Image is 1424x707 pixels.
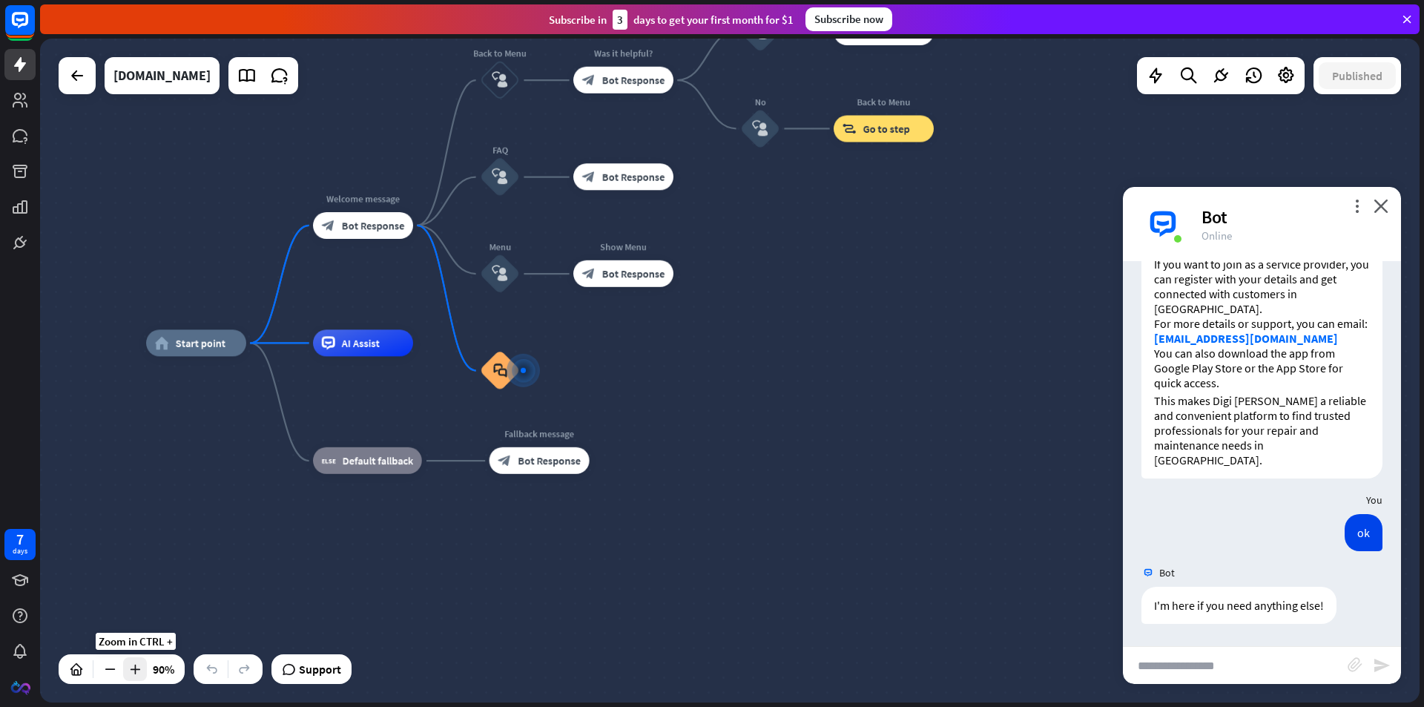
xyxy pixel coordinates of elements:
[12,6,56,50] button: Open LiveChat chat widget
[518,454,581,467] span: Bot Response
[13,546,27,556] div: days
[1154,346,1370,390] p: You can also download the app from Google Play Store or the App Store for quick access.
[549,10,794,30] div: Subscribe in days to get your first month for $1
[492,169,508,185] i: block_user_input
[582,267,596,280] i: block_bot_response
[498,454,511,467] i: block_bot_response
[602,267,665,280] span: Bot Response
[460,47,540,60] div: Back to Menu
[805,7,892,31] div: Subscribe now
[148,657,179,681] div: 90%
[1154,331,1338,346] a: [EMAIL_ADDRESS][DOMAIN_NAME]
[176,336,226,349] span: Start point
[322,454,336,467] i: block_fallback
[1373,657,1391,674] i: send
[1201,205,1383,228] div: Bot
[4,529,36,560] a: 7 days
[155,336,169,349] i: home_2
[752,24,768,40] i: block_user_input
[564,47,684,60] div: Was it helpful?
[1345,514,1382,551] div: ok
[492,266,508,282] i: block_user_input
[564,240,684,254] div: Show Menu
[720,95,800,108] div: No
[1154,393,1370,467] p: This makes Digi [PERSON_NAME] a reliable and convenient platform to find trusted professionals fo...
[1201,228,1383,243] div: Online
[602,171,665,184] span: Bot Response
[460,144,540,157] div: FAQ
[1154,257,1370,316] p: If you want to join as a service provider, you can register with your details and get connected w...
[1350,199,1364,213] i: more_vert
[113,57,211,94] div: digikaragir.com
[1366,493,1382,507] span: You
[303,192,423,205] div: Welcome message
[479,427,599,441] div: Fallback message
[342,336,380,349] span: AI Assist
[343,454,413,467] span: Default fallback
[602,73,665,87] span: Bot Response
[322,219,335,232] i: block_bot_response
[582,73,596,87] i: block_bot_response
[863,122,910,135] span: Go to step
[492,72,508,88] i: block_user_input
[613,10,627,30] div: 3
[1154,316,1370,346] p: For more details or support, you can email:
[16,533,24,546] div: 7
[1159,566,1175,579] span: Bot
[843,122,857,135] i: block_goto
[752,120,768,137] i: block_user_input
[342,219,405,232] span: Bot Response
[1319,62,1396,89] button: Published
[1374,199,1388,213] i: close
[299,657,341,681] span: Support
[460,240,540,254] div: Menu
[1348,657,1362,672] i: block_attachment
[582,171,596,184] i: block_bot_response
[824,95,944,108] div: Back to Menu
[493,364,507,378] i: block_faq
[1141,587,1336,624] div: I'm here if you need anything else!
